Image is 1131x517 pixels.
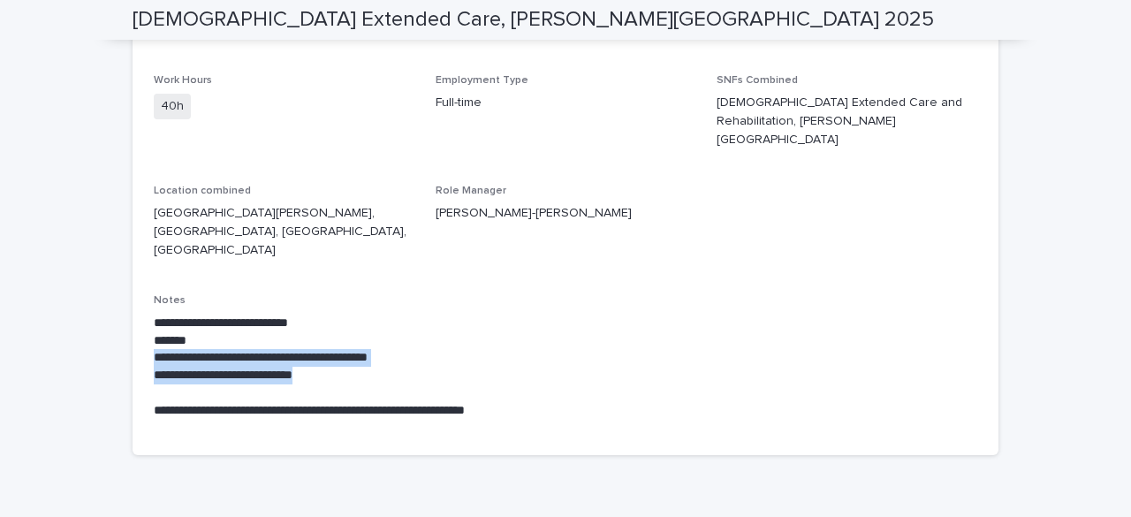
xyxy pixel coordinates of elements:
span: SNFs Combined [717,75,798,86]
span: 40h [154,94,191,119]
p: [GEOGRAPHIC_DATA][PERSON_NAME], [GEOGRAPHIC_DATA], [GEOGRAPHIC_DATA], [GEOGRAPHIC_DATA] [154,204,414,259]
span: Employment Type [436,75,528,86]
span: Notes [154,295,186,306]
p: Full-time [436,94,696,112]
h2: [DEMOGRAPHIC_DATA] Extended Care, [PERSON_NAME][GEOGRAPHIC_DATA] 2025 [133,7,934,33]
p: [PERSON_NAME]-[PERSON_NAME] [436,204,696,223]
span: Location combined [154,186,251,196]
p: [DEMOGRAPHIC_DATA] Extended Care and Rehabilitation, [PERSON_NAME][GEOGRAPHIC_DATA] [717,94,977,148]
span: Role Manager [436,186,506,196]
span: Work Hours [154,75,212,86]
